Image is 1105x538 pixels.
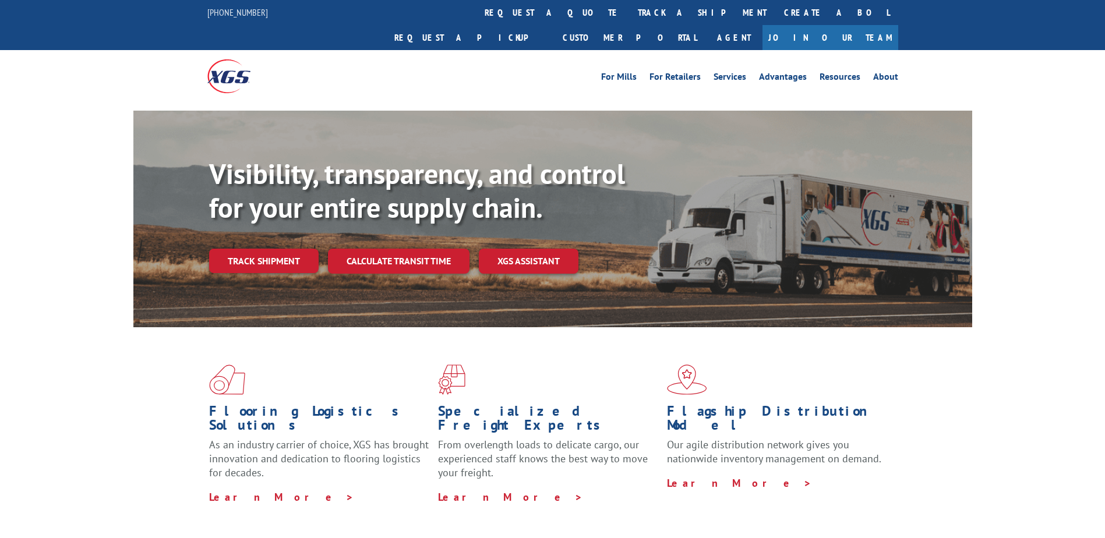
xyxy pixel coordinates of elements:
a: Customer Portal [554,25,705,50]
a: Request a pickup [386,25,554,50]
a: [PHONE_NUMBER] [207,6,268,18]
img: xgs-icon-total-supply-chain-intelligence-red [209,364,245,395]
h1: Flooring Logistics Solutions [209,404,429,438]
a: For Retailers [649,72,701,85]
a: For Mills [601,72,637,85]
a: Join Our Team [762,25,898,50]
img: xgs-icon-focused-on-flooring-red [438,364,465,395]
img: xgs-icon-flagship-distribution-model-red [667,364,707,395]
h1: Specialized Freight Experts [438,404,658,438]
a: Services [714,72,746,85]
h1: Flagship Distribution Model [667,404,887,438]
a: Track shipment [209,249,319,273]
p: From overlength loads to delicate cargo, our experienced staff knows the best way to move your fr... [438,438,658,490]
a: Learn More > [667,476,812,490]
a: Learn More > [209,490,354,504]
a: XGS ASSISTANT [479,249,578,274]
a: Calculate transit time [328,249,469,274]
a: About [873,72,898,85]
span: As an industry carrier of choice, XGS has brought innovation and dedication to flooring logistics... [209,438,429,479]
a: Learn More > [438,490,583,504]
span: Our agile distribution network gives you nationwide inventory management on demand. [667,438,881,465]
a: Resources [820,72,860,85]
a: Agent [705,25,762,50]
b: Visibility, transparency, and control for your entire supply chain. [209,155,625,225]
a: Advantages [759,72,807,85]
